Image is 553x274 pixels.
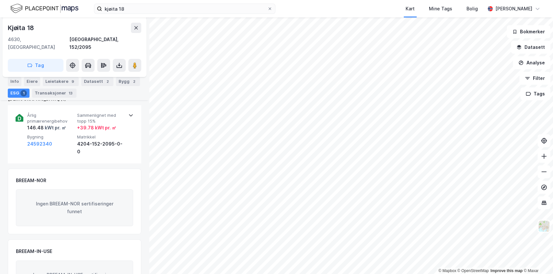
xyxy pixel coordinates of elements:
[8,89,29,98] div: ESG
[131,78,137,85] div: 2
[69,36,141,51] div: [GEOGRAPHIC_DATA], 152/2095
[8,77,21,86] div: Info
[70,78,76,85] div: 9
[521,243,553,274] iframe: Chat Widget
[8,59,63,72] button: Tag
[8,23,35,33] div: Kjøita 18
[519,72,550,85] button: Filter
[81,77,113,86] div: Datasett
[43,77,79,86] div: Leietakere
[438,269,456,273] a: Mapbox
[116,77,140,86] div: Bygg
[16,189,133,226] div: Ingen BREEAM-NOR sertifiseringer funnet
[16,247,52,255] div: BREEAM-IN-USE
[429,5,452,13] div: Mine Tags
[104,78,111,85] div: 2
[495,5,532,13] div: [PERSON_NAME]
[24,77,40,86] div: Eiere
[521,243,553,274] div: Kontrollprogram for chat
[511,41,550,54] button: Datasett
[77,140,124,156] div: 4204-152-2095-0-0
[27,124,66,132] div: 146.48
[507,25,550,38] button: Bokmerker
[538,220,550,232] img: Z
[20,90,27,96] div: 1
[490,269,523,273] a: Improve this map
[467,5,478,13] div: Bolig
[77,124,116,132] div: + 39.78 kWt pr. ㎡
[520,87,550,100] button: Tags
[16,177,46,184] div: BREEAM-NOR
[32,89,76,98] div: Transaksjoner
[77,113,124,124] span: Sammenlignet med topp 15%
[10,3,78,14] img: logo.f888ab2527a4732fd821a326f86c7f29.svg
[8,36,69,51] div: 4630, [GEOGRAPHIC_DATA]
[102,4,267,14] input: Søk på adresse, matrikkel, gårdeiere, leietakere eller personer
[457,269,489,273] a: OpenStreetMap
[406,5,415,13] div: Kart
[44,124,66,132] div: kWt pr. ㎡
[77,134,124,140] span: Matrikkel
[27,140,52,148] button: 24592340
[27,134,75,140] span: Bygning
[27,113,75,124] span: Årlig primærenergibehov
[513,56,550,69] button: Analyse
[67,90,74,96] div: 13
